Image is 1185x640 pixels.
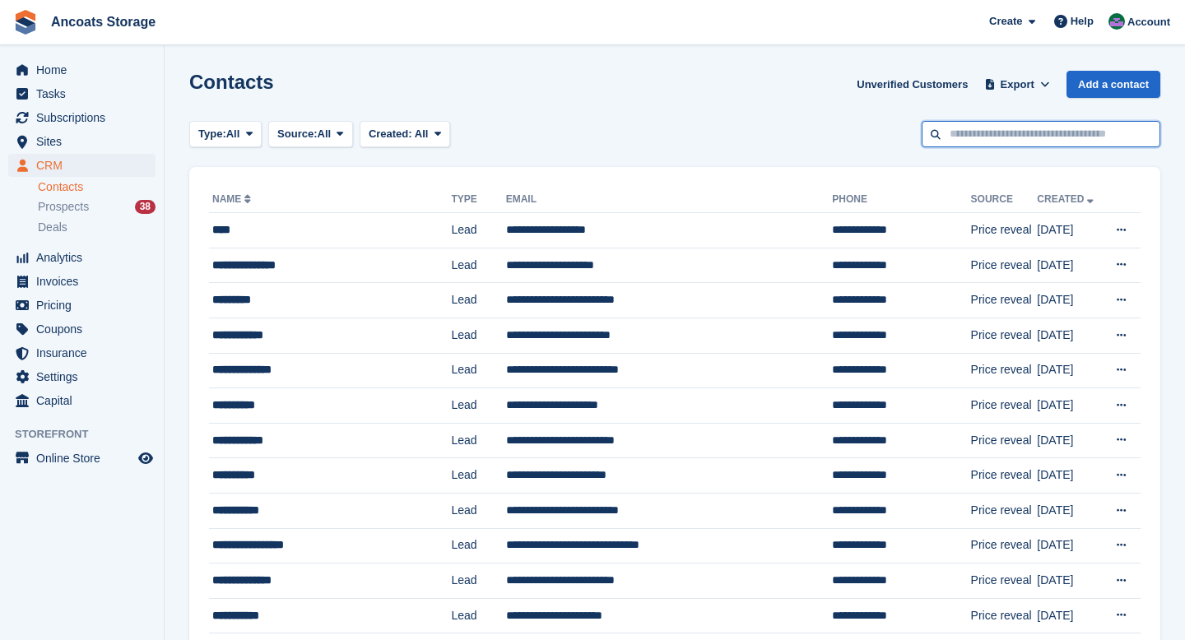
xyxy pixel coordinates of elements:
span: Type: [198,126,226,142]
td: Lead [451,563,505,599]
a: Preview store [136,448,156,468]
a: Add a contact [1066,71,1160,98]
span: All [318,126,332,142]
button: Created: All [360,121,450,148]
a: menu [8,294,156,317]
a: menu [8,246,156,269]
td: Price reveal [971,528,1038,563]
span: Analytics [36,246,135,269]
td: [DATE] [1037,423,1103,458]
a: Unverified Customers [850,71,974,98]
a: menu [8,58,156,81]
th: Source [971,187,1038,213]
td: Price reveal [971,563,1038,599]
span: Pricing [36,294,135,317]
img: stora-icon-8386f47178a22dfd0bd8f6a31ec36ba5ce8667c1dd55bd0f319d3a0aa187defe.svg [13,10,38,35]
td: [DATE] [1037,318,1103,353]
a: Ancoats Storage [44,8,162,35]
td: Price reveal [971,213,1038,248]
span: Capital [36,389,135,412]
td: [DATE] [1037,213,1103,248]
a: menu [8,365,156,388]
a: Prospects 38 [38,198,156,216]
span: Home [36,58,135,81]
span: Deals [38,220,67,235]
td: Price reveal [971,388,1038,424]
span: Coupons [36,318,135,341]
span: Storefront [15,426,164,443]
span: Online Store [36,447,135,470]
span: Prospects [38,199,89,215]
td: Lead [451,528,505,563]
span: Created: [369,128,412,140]
th: Type [451,187,505,213]
a: menu [8,318,156,341]
a: menu [8,447,156,470]
td: Price reveal [971,353,1038,388]
td: Price reveal [971,493,1038,528]
td: Lead [451,493,505,528]
span: All [226,126,240,142]
span: All [415,128,429,140]
a: menu [8,389,156,412]
td: [DATE] [1037,353,1103,388]
span: CRM [36,154,135,177]
td: Lead [451,283,505,318]
td: Price reveal [971,598,1038,633]
button: Source: All [268,121,353,148]
span: Subscriptions [36,106,135,129]
td: [DATE] [1037,493,1103,528]
span: Insurance [36,341,135,364]
button: Type: All [189,121,262,148]
a: Name [212,193,254,205]
td: Price reveal [971,423,1038,458]
a: menu [8,270,156,293]
a: Created [1037,193,1097,205]
td: Lead [451,598,505,633]
td: [DATE] [1037,598,1103,633]
span: Tasks [36,82,135,105]
td: [DATE] [1037,458,1103,494]
a: menu [8,154,156,177]
th: Email [506,187,833,213]
span: Source: [277,126,317,142]
button: Export [981,71,1053,98]
a: menu [8,82,156,105]
td: Price reveal [971,283,1038,318]
span: Invoices [36,270,135,293]
td: Lead [451,213,505,248]
td: [DATE] [1037,528,1103,563]
span: Help [1071,13,1094,30]
th: Phone [832,187,970,213]
td: Lead [451,353,505,388]
a: Contacts [38,179,156,195]
a: menu [8,341,156,364]
a: menu [8,106,156,129]
td: [DATE] [1037,388,1103,424]
td: Lead [451,318,505,353]
span: Export [1001,77,1034,93]
span: Account [1127,14,1170,30]
td: Lead [451,458,505,494]
td: [DATE] [1037,283,1103,318]
td: Lead [451,388,505,424]
h1: Contacts [189,71,274,93]
span: Sites [36,130,135,153]
td: [DATE] [1037,563,1103,599]
td: Price reveal [971,318,1038,353]
div: 38 [135,200,156,214]
span: Settings [36,365,135,388]
td: Lead [451,248,505,283]
td: Price reveal [971,248,1038,283]
a: menu [8,130,156,153]
td: [DATE] [1037,248,1103,283]
td: Lead [451,423,505,458]
td: Price reveal [971,458,1038,494]
span: Create [989,13,1022,30]
a: Deals [38,219,156,236]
